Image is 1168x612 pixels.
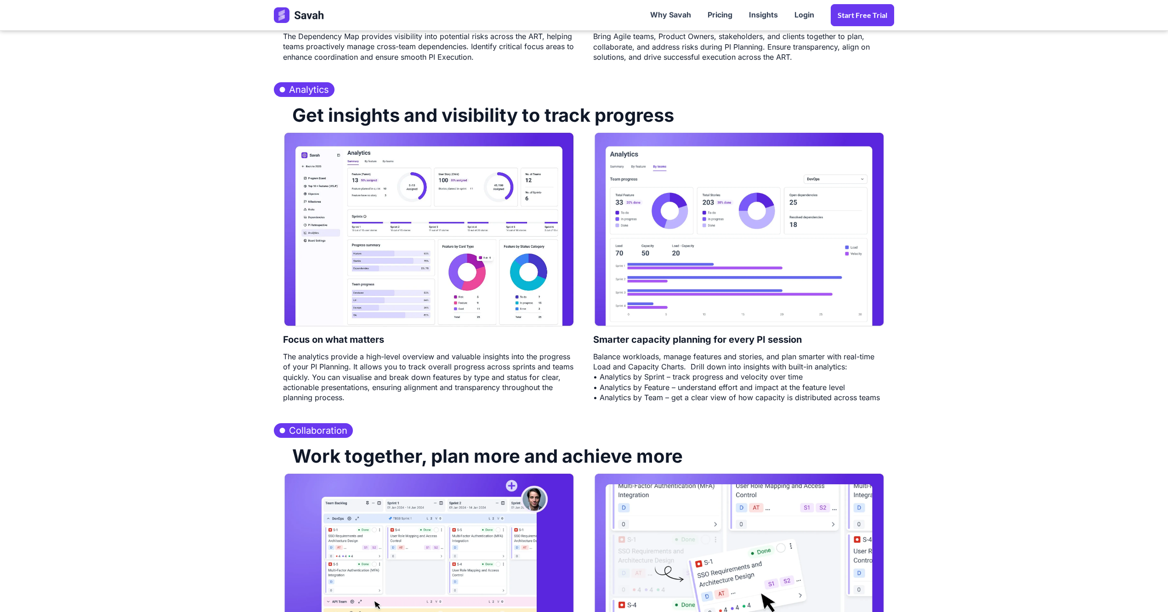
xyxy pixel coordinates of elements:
[699,1,741,29] a: Pricing
[1122,568,1168,612] iframe: Chat Widget
[283,97,674,132] h2: Get insights and visibility to track progress
[831,4,894,26] a: Start Free trial
[741,1,786,29] a: Insights
[593,351,885,403] div: Balance workloads, manage features and stories, and plan smarter with real-time Load and Capacity...
[593,328,802,351] h4: Smarter capacity planning for every PI session
[786,1,822,29] a: Login
[283,328,384,351] h4: Focus on what matters
[274,82,335,97] h3: Analytics
[593,31,885,62] div: Bring Agile teams, Product Owners, stakeholders, and clients together to plan, collaborate, and a...
[283,351,575,403] div: The analytics provide a high-level overview and valuable insights into the progress of your PI Pl...
[274,423,353,438] h3: Collaboration
[642,1,699,29] a: Why Savah
[283,31,575,62] div: The Dependency Map provides visibility into potential risks across the ART, helping teams proacti...
[283,438,683,473] h2: Work together, plan more and achieve more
